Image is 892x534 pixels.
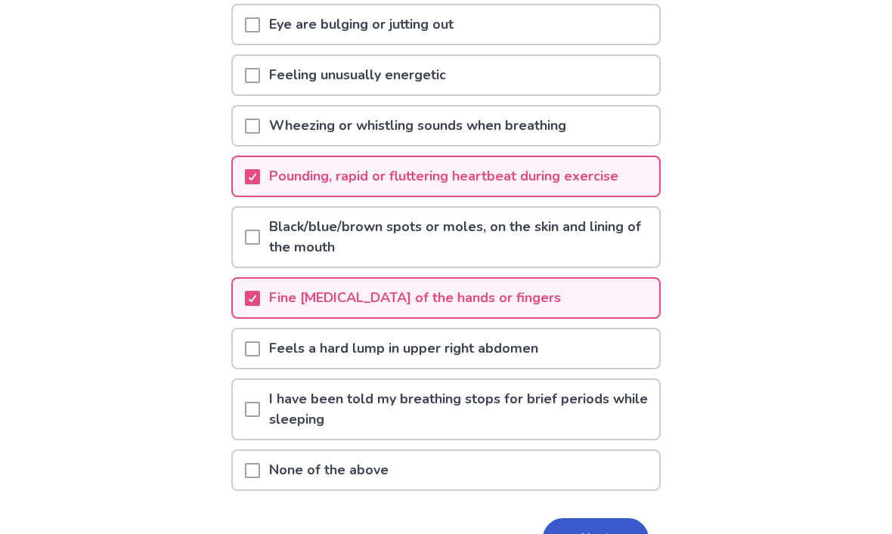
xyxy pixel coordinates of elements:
[260,5,463,44] p: Eye are bulging or jutting out
[260,157,627,196] p: Pounding, rapid or fluttering heartbeat during exercise
[260,451,398,489] p: None of the above
[260,329,547,368] p: Feels a hard lump in upper right abdomen
[260,208,659,267] p: Black/blue/brown spots or moles, on the skin and lining of the mouth
[260,279,570,317] p: Fine [MEDICAL_DATA] of the hands or fingers
[260,56,455,94] p: Feeling unusually energetic
[260,106,575,145] p: Wheezing or whistling sounds when breathing
[260,380,659,439] p: I have been told my breathing stops for brief periods while sleeping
